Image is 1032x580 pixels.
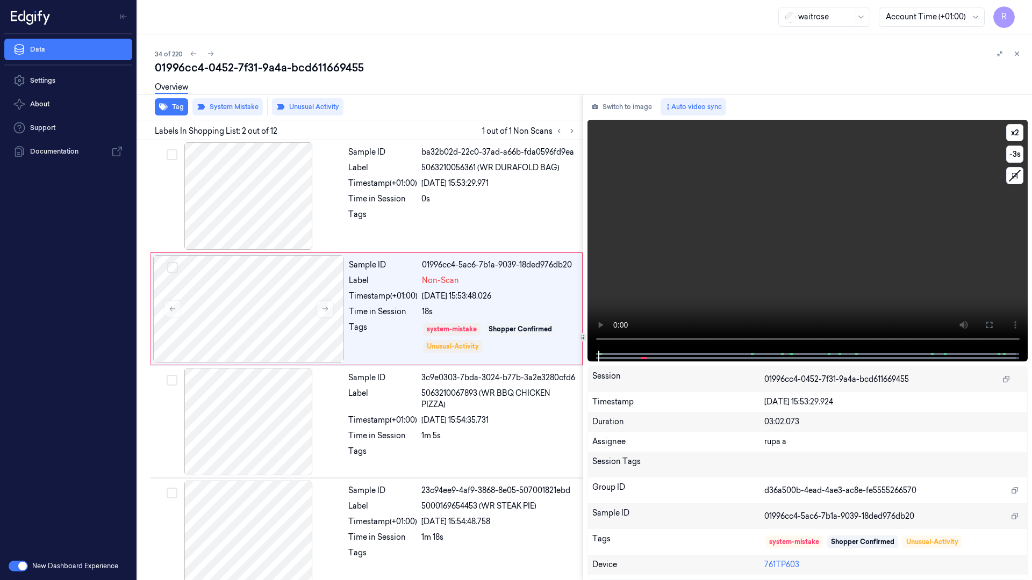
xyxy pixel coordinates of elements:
[272,98,343,115] button: Unusual Activity
[348,178,417,189] div: Timestamp (+01:00)
[764,374,909,385] span: 01996cc4-0452-7f31-9a4a-bcd611669455
[348,446,417,463] div: Tags
[155,82,188,94] a: Overview
[421,485,576,496] div: 23c94ee9-4af9-3868-8e05-507001821ebd
[348,430,417,441] div: Time in Session
[192,98,263,115] button: System Mistake
[4,39,132,60] a: Data
[592,456,765,473] div: Session Tags
[1006,146,1023,163] button: -3s
[348,388,417,410] div: Label
[155,126,277,137] span: Labels In Shopping List: 2 out of 12
[348,485,417,496] div: Sample ID
[592,508,765,525] div: Sample ID
[348,501,417,512] div: Label
[349,322,418,354] div: Tags
[906,537,958,547] div: Unusual-Activity
[421,178,576,189] div: [DATE] 15:53:29.971
[764,416,1023,427] div: 03:02.073
[348,516,417,527] div: Timestamp (+01:00)
[348,162,417,173] div: Label
[592,371,765,388] div: Session
[4,70,132,91] a: Settings
[349,306,418,317] div: Time in Session
[349,259,418,271] div: Sample ID
[167,375,177,386] button: Select row
[422,259,576,271] div: 01996cc4-5ac6-7b1a-9039-18ded976db20
[155,49,183,59] span: 34 of 220
[167,262,178,273] button: Select row
[489,324,552,334] div: Shopper Confirmed
[155,98,188,115] button: Tag
[348,147,417,158] div: Sample ID
[592,416,765,427] div: Duration
[592,533,765,550] div: Tags
[167,149,177,160] button: Select row
[764,559,1023,570] div: 761TP603
[349,291,418,302] div: Timestamp (+01:00)
[592,436,765,447] div: Assignee
[1006,124,1023,141] button: x2
[4,93,132,115] button: About
[764,485,916,496] span: d36a500b-4ead-4ae3-ac8e-fe5555266570
[592,396,765,408] div: Timestamp
[764,396,1023,408] div: [DATE] 15:53:29.924
[993,6,1015,28] button: R
[348,532,417,543] div: Time in Session
[587,98,656,115] button: Switch to image
[764,436,1023,447] div: rupa a
[427,324,477,334] div: system-mistake
[592,482,765,499] div: Group ID
[427,342,479,351] div: Unusual-Activity
[421,532,576,543] div: 1m 18s
[422,275,459,286] span: Non-Scan
[831,537,894,547] div: Shopper Confirmed
[167,488,177,498] button: Select row
[482,125,578,137] span: 1 out of 1 Non Scans
[421,162,560,173] span: 5063210056361 (WR DURAFOLD BAG)
[4,117,132,139] a: Support
[155,60,1023,75] div: 01996cc4-0452-7f31-9a4a-bcd611669455
[769,537,819,547] div: system-mistake
[421,193,576,205] div: 0s
[422,291,576,302] div: [DATE] 15:53:48.026
[421,415,576,426] div: [DATE] 15:54:35.731
[764,511,914,522] span: 01996cc4-5ac6-7b1a-9039-18ded976db20
[592,559,765,570] div: Device
[348,372,417,383] div: Sample ID
[422,306,576,317] div: 18s
[349,275,418,286] div: Label
[348,193,417,205] div: Time in Session
[421,372,576,383] div: 3c9e0303-7bda-3024-b77b-3a2e3280cfd6
[4,141,132,162] a: Documentation
[348,209,417,226] div: Tags
[348,415,417,426] div: Timestamp (+01:00)
[421,516,576,527] div: [DATE] 15:54:48.758
[348,547,417,564] div: Tags
[661,98,726,115] button: Auto video sync
[421,147,576,158] div: ba32b02d-22c0-37ad-a66b-fda0596fd9ea
[421,388,576,410] span: 5063210067893 (WR BBQ CHICKEN PIZZA)
[421,501,536,512] span: 5000169654453 (WR STEAK PIE)
[421,430,576,441] div: 1m 5s
[115,8,132,25] button: Toggle Navigation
